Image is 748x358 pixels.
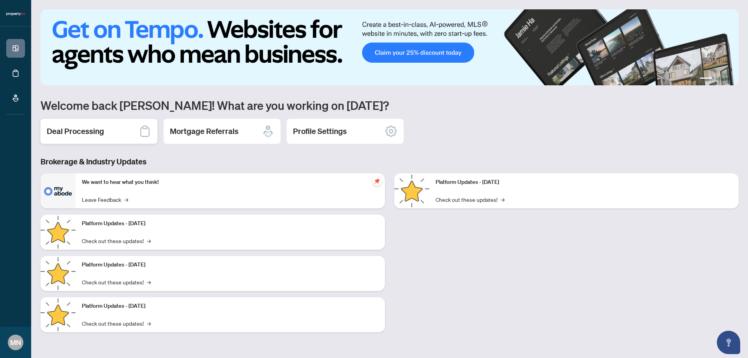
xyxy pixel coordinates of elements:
[170,126,238,137] h2: Mortgage Referrals
[41,156,739,167] h3: Brokerage & Industry Updates
[717,331,740,354] button: Open asap
[41,256,76,291] img: Platform Updates - July 21, 2025
[124,195,128,204] span: →
[728,78,731,81] button: 4
[722,78,725,81] button: 3
[436,178,732,187] p: Platform Updates - [DATE]
[372,176,382,186] span: pushpin
[41,297,76,332] img: Platform Updates - July 8, 2025
[41,98,739,113] h1: Welcome back [PERSON_NAME]! What are you working on [DATE]?
[82,319,151,328] a: Check out these updates!→
[41,173,76,208] img: We want to hear what you think!
[82,236,151,245] a: Check out these updates!→
[6,12,25,16] img: logo
[147,278,151,286] span: →
[715,78,718,81] button: 2
[82,261,379,269] p: Platform Updates - [DATE]
[47,126,104,137] h2: Deal Processing
[82,302,379,310] p: Platform Updates - [DATE]
[82,195,128,204] a: Leave Feedback→
[436,195,505,204] a: Check out these updates!→
[82,278,151,286] a: Check out these updates!→
[82,178,379,187] p: We want to hear what you think!
[293,126,347,137] h2: Profile Settings
[10,337,21,348] span: MN
[501,195,505,204] span: →
[700,78,712,81] button: 1
[147,319,151,328] span: →
[41,215,76,250] img: Platform Updates - September 16, 2025
[147,236,151,245] span: →
[394,173,429,208] img: Platform Updates - June 23, 2025
[41,9,739,85] img: Slide 0
[82,219,379,228] p: Platform Updates - [DATE]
